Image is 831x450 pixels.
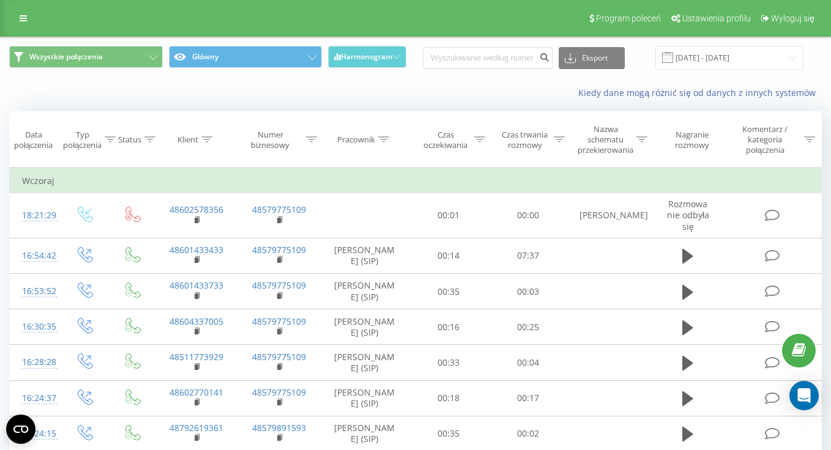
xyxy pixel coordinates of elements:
span: Wyloguj się [771,13,814,23]
a: 48601433733 [170,279,223,291]
td: [PERSON_NAME] (SIP) [320,274,409,309]
span: Wszystkie połączenia [29,52,103,62]
a: 48604337005 [170,315,223,327]
button: Wszystkie połączenia [9,46,163,68]
a: 48792619361 [170,422,223,433]
td: [PERSON_NAME] (SIP) [320,309,409,345]
a: 48601433433 [170,244,223,256]
div: Data połączenia [10,130,57,150]
div: Open Intercom Messenger [789,381,819,410]
div: 16:30:35 [22,315,48,339]
td: 07:37 [488,238,568,273]
td: 00:14 [409,238,488,273]
td: 00:18 [409,380,488,416]
a: 48579775109 [252,351,306,363]
td: Wczoraj [10,169,822,193]
div: 16:53:52 [22,279,48,303]
div: 16:24:37 [22,386,48,410]
div: Numer biznesowy [238,130,304,150]
td: [PERSON_NAME] (SIP) [320,380,409,416]
div: Komentarz / kategoria połączenia [729,124,801,155]
td: 00:25 [488,309,568,345]
td: 00:04 [488,345,568,380]
input: Wyszukiwanie według numeru [423,47,553,69]
td: 00:33 [409,345,488,380]
td: [PERSON_NAME] (SIP) [320,345,409,380]
a: 48511773929 [170,351,223,363]
span: Harmonogram [341,53,392,61]
div: Typ połączenia [63,130,102,150]
div: Pracownik [337,135,375,145]
div: 18:21:29 [22,204,48,227]
span: Ustawienia profilu [682,13,751,23]
td: 00:35 [409,274,488,309]
td: [PERSON_NAME] [567,193,650,238]
div: 16:24:15 [22,422,48,446]
span: Program poleceń [596,13,661,23]
div: Czas oczekiwania [420,130,471,150]
div: Klient [177,135,198,145]
td: 00:03 [488,274,568,309]
a: 48602770141 [170,386,223,398]
td: 00:17 [488,380,568,416]
td: 00:00 [488,193,568,238]
div: Nazwa schematu przekierowania [578,124,633,155]
a: 48579775109 [252,244,306,256]
a: 48602578356 [170,204,223,215]
td: 00:16 [409,309,488,345]
a: 48579891593 [252,422,306,433]
button: Główny [169,46,322,68]
td: [PERSON_NAME] (SIP) [320,238,409,273]
div: Nagranie rozmowy [661,130,723,150]
a: 48579775109 [252,315,306,327]
a: Kiedy dane mogą różnić się od danych z innych systemów [578,87,822,98]
a: 48579775109 [252,204,306,215]
a: 48579775109 [252,386,306,398]
button: Open CMP widget [6,415,35,444]
button: Eksport [559,47,625,69]
a: 48579775109 [252,279,306,291]
td: 00:01 [409,193,488,238]
button: Harmonogram [328,46,406,68]
div: 16:28:28 [22,350,48,374]
div: Status [118,135,141,145]
div: 16:54:42 [22,244,48,268]
span: Rozmowa nie odbyła się [667,198,709,232]
div: Czas trwania rozmowy [499,130,551,150]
